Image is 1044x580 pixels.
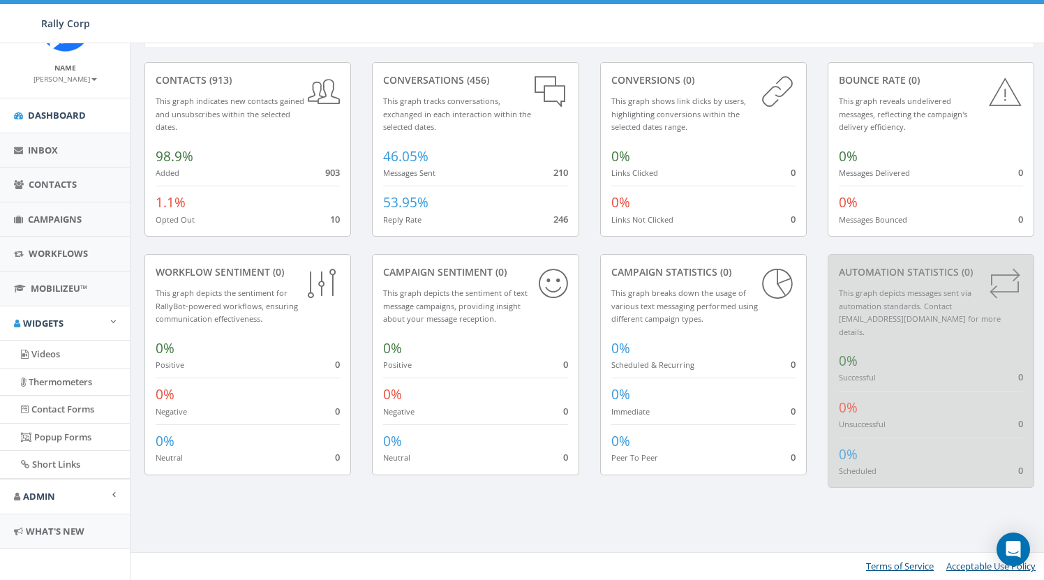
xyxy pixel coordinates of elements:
span: Inbox [28,144,58,156]
span: (0) [959,265,973,278]
span: 98.9% [156,147,193,165]
span: Contacts [29,178,77,191]
div: conversations [383,73,567,87]
small: This graph indicates new contacts gained and unsubscribes within the selected dates. [156,96,304,132]
span: 0% [611,193,630,211]
span: (0) [906,73,920,87]
small: Neutral [383,452,410,463]
span: 0 [791,166,796,179]
span: 0 [335,451,340,463]
span: 0% [156,385,174,403]
span: Dashboard [28,109,86,121]
span: (0) [680,73,694,87]
small: This graph depicts messages sent via automation standards. Contact [EMAIL_ADDRESS][DOMAIN_NAME] f... [839,288,1001,337]
span: 0% [839,399,858,417]
div: conversions [611,73,796,87]
small: Links Clicked [611,168,658,178]
span: 0% [383,385,402,403]
span: 0% [611,147,630,165]
small: Links Not Clicked [611,214,673,225]
span: Campaigns [28,213,82,225]
span: 0 [1018,464,1023,477]
span: 0% [839,193,858,211]
span: Admin [23,490,55,503]
small: Negative [383,406,415,417]
span: 0% [383,339,402,357]
span: 0 [1018,371,1023,383]
div: Campaign Sentiment [383,265,567,279]
span: 0 [791,213,796,225]
span: (0) [270,265,284,278]
small: Reply Rate [383,214,422,225]
span: Workflows [29,247,88,260]
span: 0% [383,432,402,450]
span: 246 [553,213,568,225]
small: This graph depicts the sentiment of text message campaigns, providing insight about your message ... [383,288,528,324]
span: 0% [611,385,630,403]
small: Immediate [611,406,650,417]
span: 46.05% [383,147,428,165]
span: 0% [156,339,174,357]
span: What's New [26,525,84,537]
span: 0 [1018,213,1023,225]
span: 0% [611,339,630,357]
span: Widgets [23,317,64,329]
span: (0) [717,265,731,278]
a: Acceptable Use Policy [946,560,1036,572]
span: 0% [611,432,630,450]
span: 0% [839,445,858,463]
small: Positive [383,359,412,370]
span: 903 [325,166,340,179]
small: This graph depicts the sentiment for RallyBot-powered workflows, ensuring communication effective... [156,288,298,324]
a: [PERSON_NAME] [33,72,97,84]
span: 0% [839,147,858,165]
small: This graph tracks conversations, exchanged in each interaction within the selected dates. [383,96,531,132]
div: contacts [156,73,340,87]
a: Terms of Service [866,560,934,572]
span: MobilizeU™ [31,282,87,295]
span: 0% [839,352,858,370]
small: Successful [839,372,876,382]
span: 0 [791,405,796,417]
span: 10 [330,213,340,225]
span: 0 [335,405,340,417]
small: Negative [156,406,187,417]
small: Neutral [156,452,183,463]
small: [PERSON_NAME] [33,74,97,84]
small: This graph reveals undelivered messages, reflecting the campaign's delivery efficiency. [839,96,967,132]
small: Added [156,168,179,178]
span: 0 [1018,417,1023,430]
span: (0) [493,265,507,278]
small: Unsuccessful [839,419,886,429]
div: Campaign Statistics [611,265,796,279]
small: Opted Out [156,214,195,225]
small: Positive [156,359,184,370]
small: Messages Delivered [839,168,910,178]
span: Rally Corp [41,17,90,30]
span: 0 [791,451,796,463]
small: Messages Sent [383,168,435,178]
small: Scheduled & Recurring [611,359,694,370]
small: Name [54,63,76,73]
small: This graph shows link clicks by users, highlighting conversions within the selected dates range. [611,96,746,132]
span: (913) [207,73,232,87]
div: Bounce Rate [839,73,1023,87]
span: 0 [563,358,568,371]
small: This graph breaks down the usage of various text messaging performed using different campaign types. [611,288,758,324]
span: 0 [335,358,340,371]
div: Automation Statistics [839,265,1023,279]
span: 210 [553,166,568,179]
small: Peer To Peer [611,452,658,463]
div: Open Intercom Messenger [997,533,1030,566]
small: Messages Bounced [839,214,907,225]
span: 0 [791,358,796,371]
div: Workflow Sentiment [156,265,340,279]
span: 0 [563,405,568,417]
span: 53.95% [383,193,428,211]
span: 0% [156,432,174,450]
span: (456) [464,73,489,87]
span: 0 [563,451,568,463]
small: Scheduled [839,466,877,476]
span: 0 [1018,166,1023,179]
span: 1.1% [156,193,186,211]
